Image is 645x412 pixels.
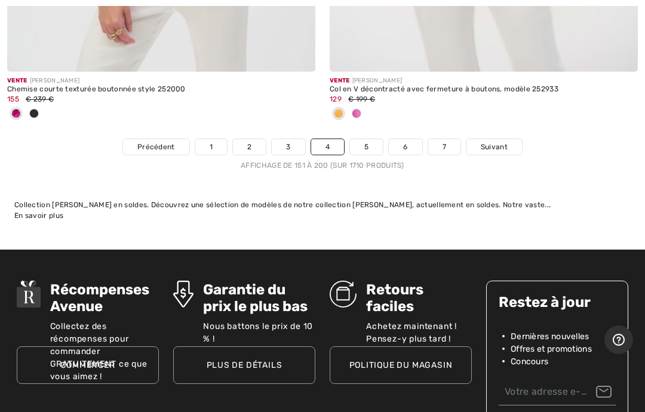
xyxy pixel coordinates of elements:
[50,321,148,382] font: Collectez des récompenses pour commander GRATUITEMENT ce que vous aimez !
[330,346,472,384] a: Politique du magasin
[366,281,423,315] font: Retours faciles
[511,344,592,354] font: Offres et promotions
[7,95,19,103] font: 155
[481,143,508,151] font: Suivant
[499,379,616,405] input: Votre adresse e-mail
[17,281,41,308] img: Récompenses Avenue
[14,201,551,209] font: Collection [PERSON_NAME] en soldes. Découvrez une sélection de modèles de notre collection [PERSO...
[325,143,330,151] font: 4
[352,77,403,84] font: [PERSON_NAME]
[348,95,375,103] font: € 199 €
[241,161,404,170] font: Affichage de 151 à 200 (sur 1710 produits)
[247,143,251,151] font: 2
[348,104,365,124] div: Chewing-gum
[499,294,591,310] font: Restez à jour
[403,143,407,151] font: 6
[330,77,350,84] font: Vente
[137,143,175,151] font: Précédent
[350,139,383,155] a: 5
[30,77,80,84] font: [PERSON_NAME]
[17,346,159,384] a: Commencer
[173,346,315,384] a: Plus de détails
[50,281,149,315] font: Récompenses Avenue
[330,85,558,93] font: Col en V décontracté avec fermeture à boutons, modèle 252933
[349,360,453,370] font: Politique du magasin
[203,321,313,344] font: Nous battons le prix de 10 % !
[123,139,189,155] a: Précédent
[511,331,589,342] font: Dernières nouvelles
[366,321,457,344] font: Achetez maintenant ! Pensez-y plus tard !
[26,95,54,103] font: € 239 €
[272,139,305,155] a: 3
[330,95,342,103] font: 129
[604,325,633,355] iframe: Ouvre un widget où vous pouvez trouver plus d'informations
[210,143,213,151] font: 1
[203,281,308,315] font: Garantie du prix le plus bas
[7,85,186,93] font: Chemise courte texturée boutonnée style 252000
[7,77,27,84] font: Vente
[25,104,43,124] div: Noir
[60,360,115,370] font: Commencer
[14,211,63,220] font: En savoir plus
[286,143,290,151] font: 3
[7,104,25,124] div: Orchidée violette
[466,139,522,155] a: Suivant
[443,143,446,151] font: 7
[330,104,348,124] div: Abricot
[311,139,344,155] a: 4
[195,139,227,155] a: 1
[364,143,368,151] font: 5
[207,360,282,370] font: Plus de détails
[233,139,266,155] a: 2
[173,281,193,308] img: Garantie du prix le plus bas
[511,356,548,367] font: Concours
[389,139,422,155] a: 6
[428,139,460,155] a: 7
[330,281,357,308] img: Retours faciles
